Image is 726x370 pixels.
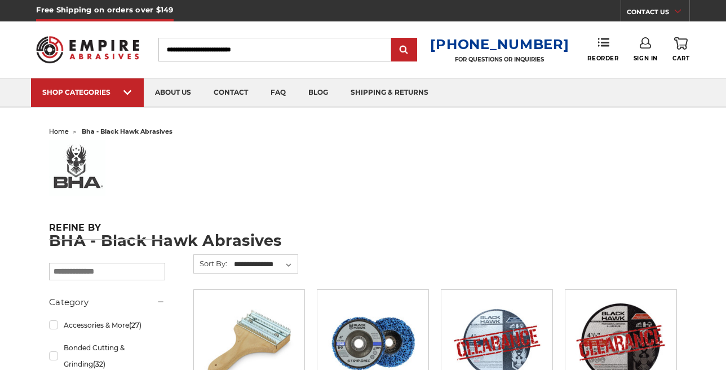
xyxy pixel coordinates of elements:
[49,127,69,135] a: home
[339,78,440,107] a: shipping & returns
[430,56,569,63] p: FOR QUESTIONS OR INQUIRIES
[259,78,297,107] a: faq
[49,296,165,309] h5: Category
[672,55,689,62] span: Cart
[634,55,658,62] span: Sign In
[194,255,228,272] label: Sort By:
[393,39,415,61] input: Submit
[36,29,139,70] img: Empire Abrasives
[49,222,165,240] h5: Refine by
[49,140,105,196] img: bha%20logo_1578506219__73569.original.jpg
[297,78,339,107] a: blog
[587,37,618,61] a: Reorder
[49,315,165,335] a: Accessories & More
[42,88,132,96] div: SHOP CATEGORIES
[672,37,689,62] a: Cart
[430,36,569,52] a: [PHONE_NUMBER]
[232,256,298,273] select: Sort By:
[49,233,677,248] h1: BHA - Black Hawk Abrasives
[93,360,105,368] span: (32)
[144,78,202,107] a: about us
[129,321,141,329] span: (27)
[202,78,259,107] a: contact
[587,55,618,62] span: Reorder
[82,127,172,135] span: bha - black hawk abrasives
[627,6,689,21] a: CONTACT US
